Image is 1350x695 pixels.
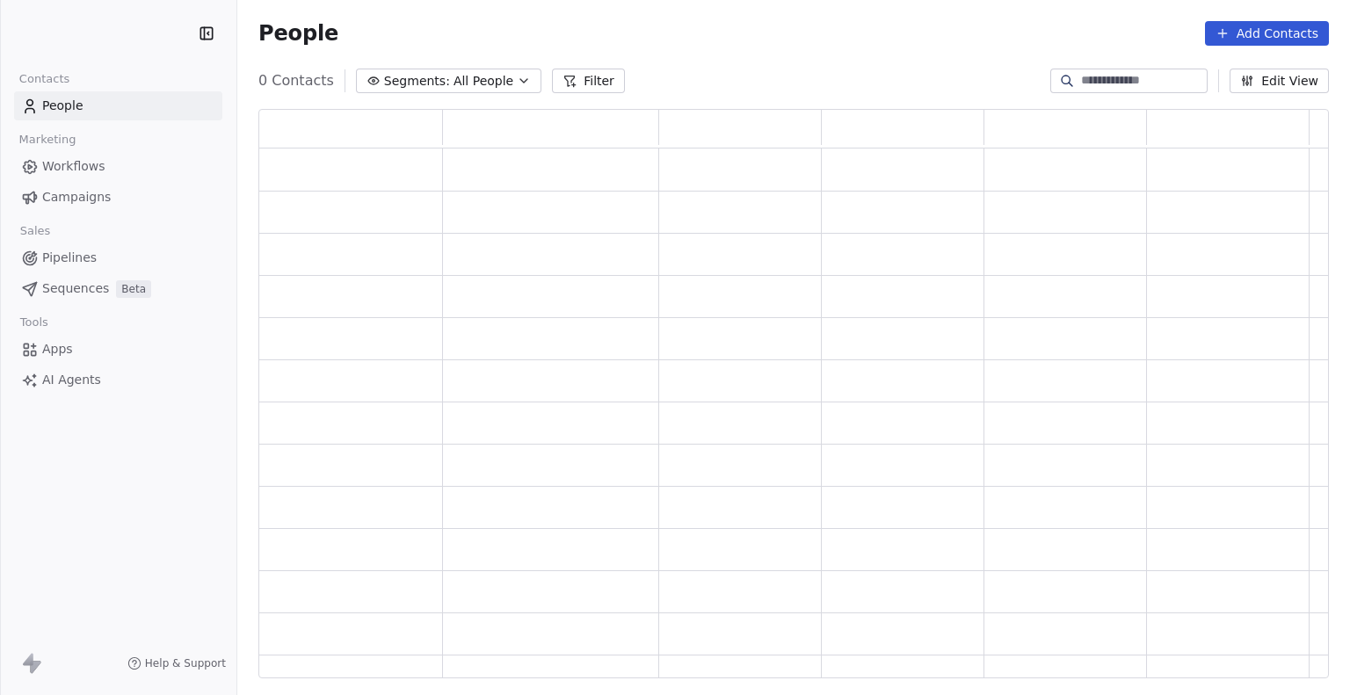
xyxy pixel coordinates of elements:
a: AI Agents [14,366,222,395]
span: Segments: [384,72,450,90]
span: Sales [12,218,58,244]
span: 0 Contacts [258,70,334,91]
a: People [14,91,222,120]
span: Help & Support [145,656,226,670]
a: SequencesBeta [14,274,222,303]
span: Beta [116,280,151,298]
span: Apps [42,340,73,358]
span: Sequences [42,279,109,298]
span: Campaigns [42,188,111,206]
span: All People [454,72,513,90]
span: People [42,97,83,115]
a: Campaigns [14,183,222,212]
span: Workflows [42,157,105,176]
a: Workflows [14,152,222,181]
span: Contacts [11,66,77,92]
a: Help & Support [127,656,226,670]
button: Add Contacts [1205,21,1329,46]
button: Filter [552,69,625,93]
span: AI Agents [42,371,101,389]
a: Apps [14,335,222,364]
span: Pipelines [42,249,97,267]
button: Edit View [1230,69,1329,93]
span: Tools [12,309,55,336]
a: Pipelines [14,243,222,272]
span: People [258,20,338,47]
span: Marketing [11,127,83,153]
